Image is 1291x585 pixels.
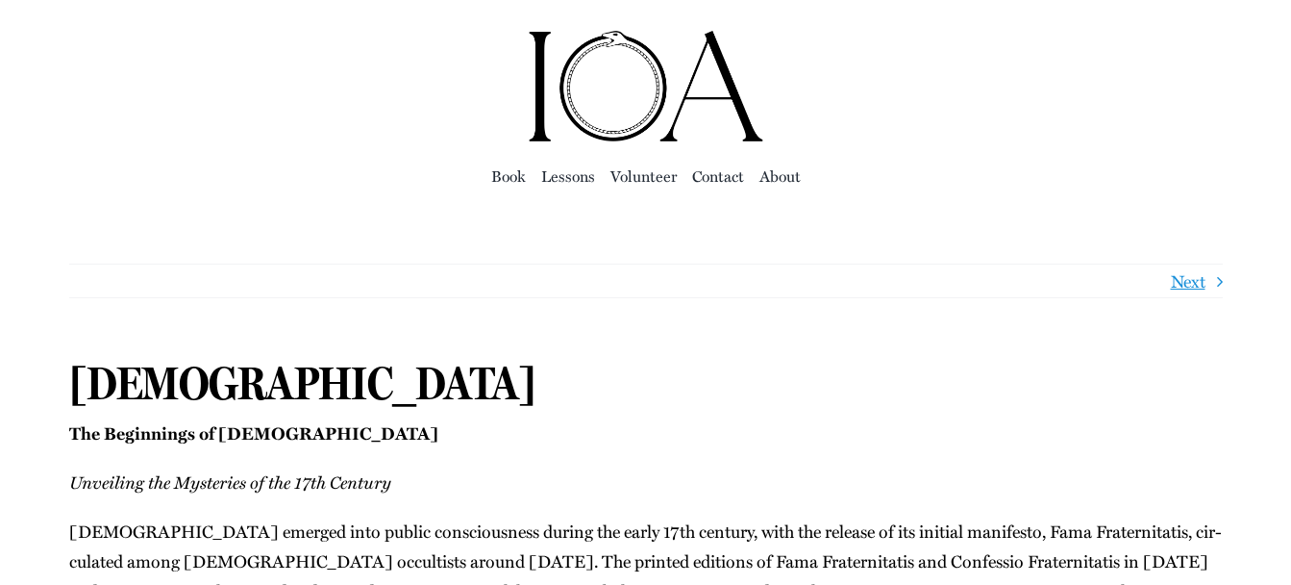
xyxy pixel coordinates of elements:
h1: [DEMOGRAPHIC_DATA] [69,356,1223,412]
a: Lessons [541,163,595,190]
a: Con­tact [692,163,744,190]
img: Institute of Awakening [526,29,766,144]
strong: The Begin­nings of [DEMOGRAPHIC_DATA] [69,420,438,445]
em: Unveil­ing the Mys­ter­ies of the 17th Century [69,469,391,495]
nav: Main [68,144,1222,206]
a: ioa-logo [526,25,766,50]
a: Vol­un­teer [610,163,677,190]
a: Next [1171,265,1205,297]
a: Book [491,163,526,190]
a: About [759,163,801,190]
